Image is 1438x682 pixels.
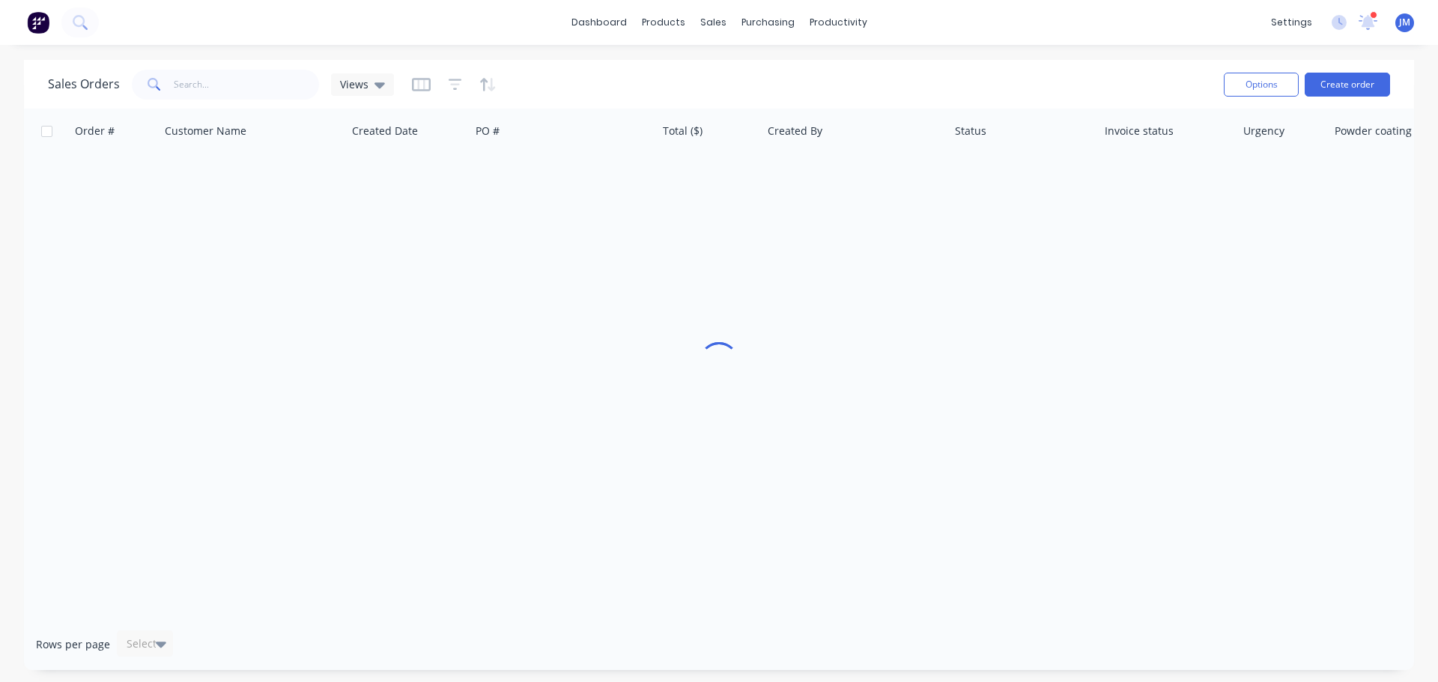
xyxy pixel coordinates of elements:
div: Created By [768,124,822,138]
div: settings [1263,11,1320,34]
div: productivity [802,11,875,34]
div: sales [693,11,734,34]
div: purchasing [734,11,802,34]
div: Created Date [352,124,418,138]
div: Urgency [1243,124,1284,138]
img: Factory [27,11,49,34]
div: products [634,11,693,34]
span: Rows per page [36,637,110,652]
input: Search... [174,70,320,100]
button: Create order [1305,73,1390,97]
div: Order # [75,124,115,138]
div: Status [955,124,986,138]
span: JM [1399,16,1410,29]
button: Options [1224,73,1299,97]
div: Invoice status [1105,124,1174,138]
a: dashboard [564,11,634,34]
div: Select... [127,636,166,651]
div: Total ($) [663,124,703,138]
div: Customer Name [165,124,246,138]
div: Powder coating [1335,124,1412,138]
span: Views [340,76,368,92]
h1: Sales Orders [48,77,120,91]
div: PO # [476,124,500,138]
